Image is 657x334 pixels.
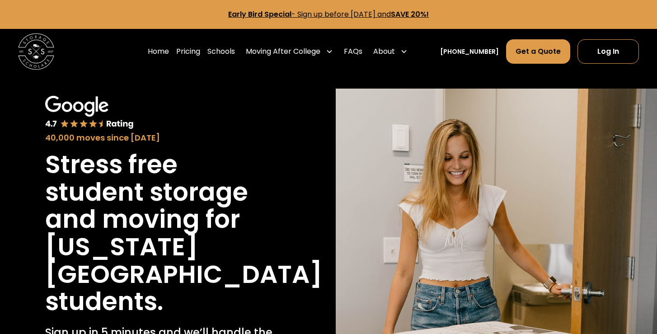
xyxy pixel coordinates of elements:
a: Pricing [176,39,200,64]
strong: SAVE 20%! [391,9,429,19]
div: About [373,46,395,57]
img: Google 4.7 star rating [45,96,134,130]
h1: students. [45,288,163,315]
a: Log In [577,39,639,64]
div: About [370,39,411,64]
strong: Early Bird Special [228,9,291,19]
div: 40,000 moves since [DATE] [45,132,277,144]
a: [PHONE_NUMBER] [440,47,499,56]
h1: [US_STATE][GEOGRAPHIC_DATA] [45,233,322,288]
a: Early Bird Special- Sign up before [DATE] andSAVE 20%! [228,9,429,19]
a: FAQs [344,39,362,64]
div: Moving After College [242,39,337,64]
img: Storage Scholars main logo [18,33,54,70]
a: Home [148,39,169,64]
h1: Stress free student storage and moving for [45,151,277,233]
a: Schools [207,39,235,64]
div: Moving After College [246,46,320,57]
a: Get a Quote [506,39,570,64]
